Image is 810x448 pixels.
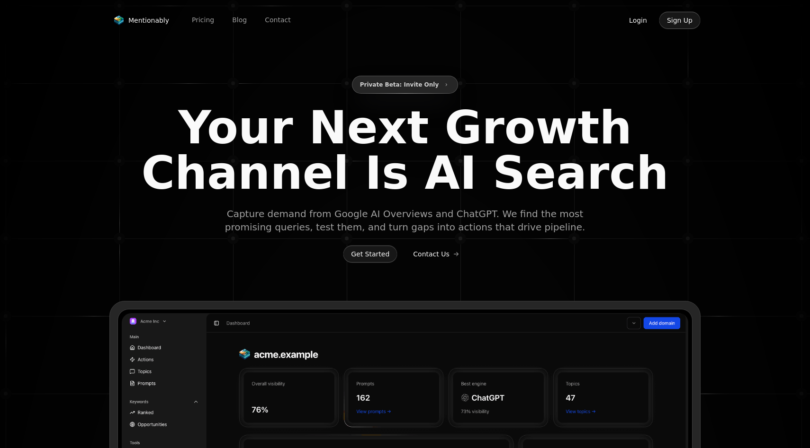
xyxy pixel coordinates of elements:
span: Contact Us [413,249,449,259]
span: Private Beta: Invite Only [360,79,439,90]
a: Blog [225,13,254,27]
a: Pricing [184,13,222,27]
button: Private Beta: Invite Only [352,76,459,94]
button: Login [621,11,655,29]
span: Capture demand from Google AI Overviews and ChatGPT. We find the most promising queries, test the... [223,207,587,234]
button: Get Started [343,245,397,263]
span: Mentionably [128,16,169,25]
span: Your Next Growth Channel Is AI Search [132,105,678,196]
a: Contact [257,13,298,27]
button: Sign Up [659,11,701,29]
button: Contact Us [405,245,467,263]
img: Mentionably logo [113,16,125,25]
a: Mentionably [109,14,173,27]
